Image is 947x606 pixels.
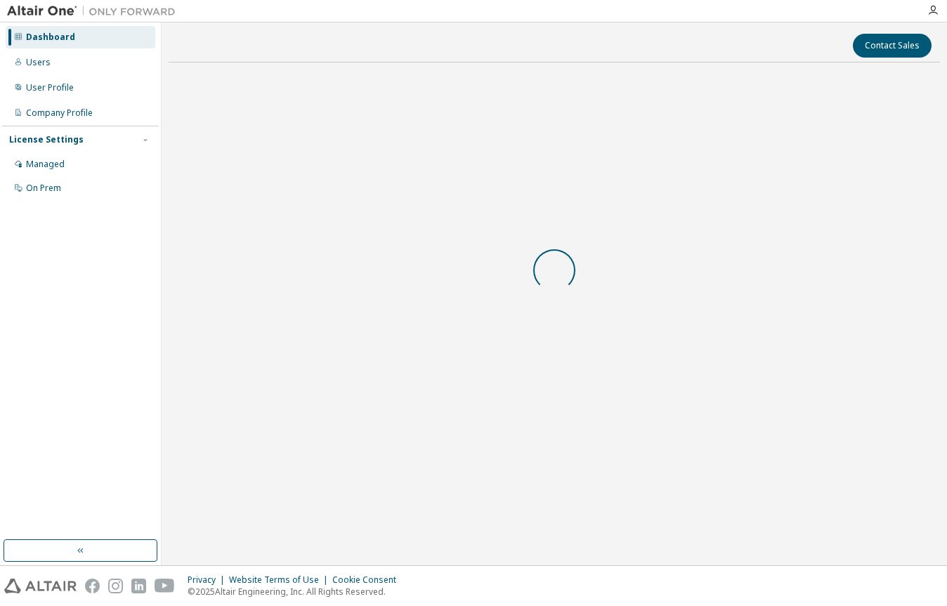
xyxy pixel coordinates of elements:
[26,82,74,93] div: User Profile
[9,134,84,145] div: License Settings
[26,159,65,170] div: Managed
[26,32,75,43] div: Dashboard
[108,579,123,593] img: instagram.svg
[131,579,146,593] img: linkedin.svg
[332,574,405,586] div: Cookie Consent
[155,579,175,593] img: youtube.svg
[188,586,405,598] p: © 2025 Altair Engineering, Inc. All Rights Reserved.
[26,183,61,194] div: On Prem
[7,4,183,18] img: Altair One
[853,34,932,58] button: Contact Sales
[4,579,77,593] img: altair_logo.svg
[85,579,100,593] img: facebook.svg
[26,57,51,68] div: Users
[229,574,332,586] div: Website Terms of Use
[26,107,93,119] div: Company Profile
[188,574,229,586] div: Privacy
